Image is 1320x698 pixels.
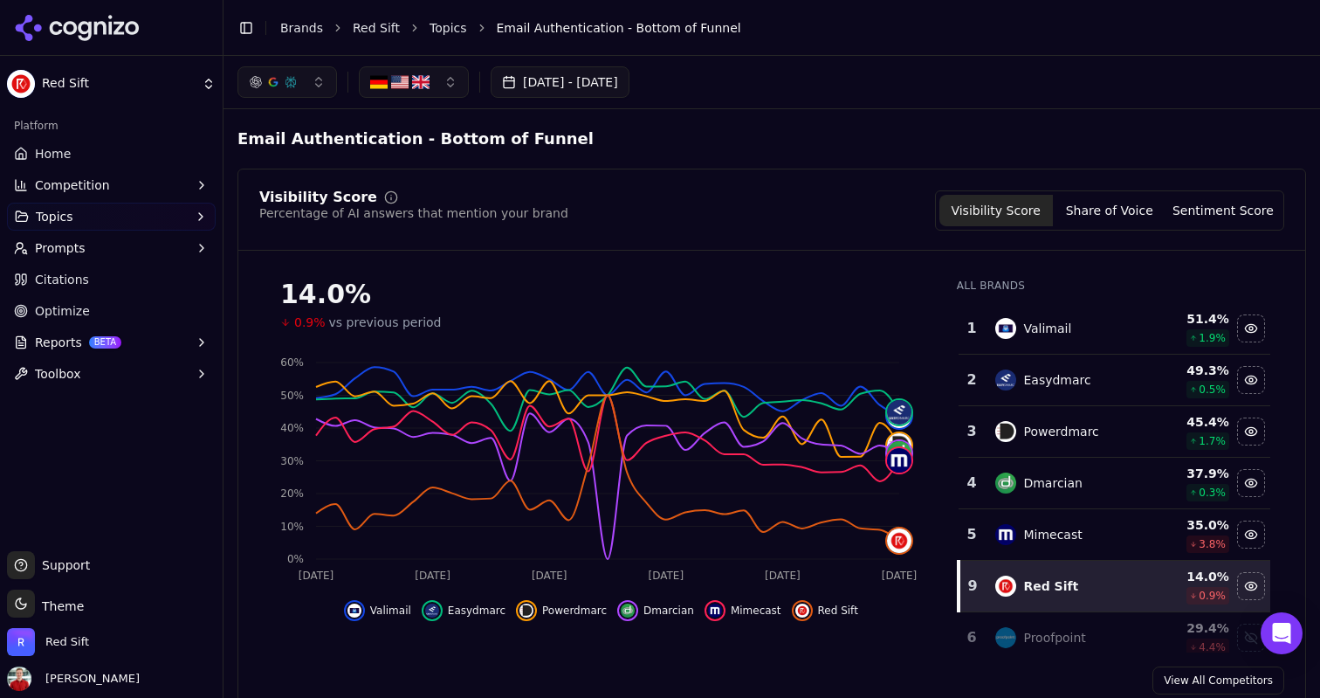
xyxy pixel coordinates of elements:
span: Optimize [35,302,90,320]
img: Red Sift [7,70,35,98]
img: Germany [370,73,388,91]
img: easydmarc [425,604,439,618]
tspan: [DATE] [882,570,918,582]
div: 14.0 % [1150,568,1229,585]
span: Easydmarc [448,604,505,618]
img: easydmarc [887,400,911,425]
span: Red Sift [45,634,89,650]
tspan: [DATE] [765,570,801,582]
tr: 2easydmarcEasydmarc49.3%0.5%Hide easydmarc data [959,355,1270,406]
div: 49.3 % [1150,362,1229,379]
div: Proofpoint [1023,629,1085,646]
div: Red Sift [1023,577,1078,595]
button: Hide red sift data [792,600,858,621]
button: Prompts [7,234,216,262]
div: Open Intercom Messenger [1261,612,1303,654]
button: Hide red sift data [1237,572,1265,600]
span: Home [35,145,71,162]
div: 14.0% [280,279,922,310]
button: Sentiment Score [1166,195,1280,226]
span: Support [35,556,90,574]
div: 51.4 % [1150,310,1229,328]
tspan: 60% [280,356,304,369]
img: proofpoint [995,627,1016,648]
span: Email Authentication - Bottom of Funnel [237,123,625,155]
span: vs previous period [329,314,442,331]
img: dmarcian [621,604,635,618]
img: mimecast [995,524,1016,545]
div: 35.0 % [1150,516,1229,534]
a: View All Competitors [1152,667,1284,695]
div: 4 [966,473,979,494]
span: Email Authentication - Bottom of Funnel [497,19,741,37]
button: Hide mimecast data [1237,521,1265,549]
span: 0.9% [294,314,326,331]
button: Hide powerdmarc data [1237,418,1265,446]
img: easydmarc [995,370,1016,390]
span: Red Sift [818,604,858,618]
span: Email Authentication - Bottom of Funnel [237,127,594,151]
div: Percentage of AI answers that mention your brand [259,204,568,222]
span: 1.9 % [1199,331,1226,345]
span: Mimecast [731,604,781,618]
span: Citations [35,271,89,288]
tr: 9red siftRed Sift14.0%0.9%Hide red sift data [959,561,1270,612]
img: mimecast [887,448,911,473]
div: 45.4 % [1150,413,1229,431]
span: Prompts [35,239,86,257]
span: Powerdmarc [542,604,607,618]
tspan: 0% [287,553,304,565]
div: Mimecast [1023,526,1082,543]
span: Toolbox [35,365,81,383]
tr: 5mimecastMimecast35.0%3.8%Hide mimecast data [959,509,1270,561]
tr: 4dmarcianDmarcian37.9%0.3%Hide dmarcian data [959,458,1270,509]
span: [PERSON_NAME] [38,671,140,687]
tspan: [DATE] [299,570,334,582]
a: Optimize [7,297,216,325]
tspan: [DATE] [532,570,567,582]
span: 0.3 % [1199,486,1226,500]
div: Easydmarc [1023,371,1090,389]
img: dmarcian [995,473,1016,494]
a: Red Sift [353,19,400,37]
img: Red Sift [7,628,35,656]
img: valimail [995,318,1016,339]
div: Visibility Score [259,190,377,204]
div: Powerdmarc [1023,423,1098,440]
button: Open user button [7,667,140,691]
span: Theme [35,599,84,613]
img: dmarcian [887,441,911,466]
nav: breadcrumb [280,19,1271,37]
span: Valimail [370,604,411,618]
img: red sift [995,576,1016,597]
button: Share of Voice [1053,195,1166,226]
tspan: [DATE] [649,570,684,582]
button: Open organization switcher [7,628,89,656]
button: Topics [7,203,216,231]
div: All Brands [957,279,1270,293]
button: ReportsBETA [7,328,216,356]
span: 3.8 % [1199,537,1226,551]
span: Topics [36,208,73,225]
img: powerdmarc [519,604,533,618]
div: 6 [966,627,979,648]
tspan: [DATE] [415,570,450,582]
a: Brands [280,21,323,35]
span: Red Sift [42,76,195,92]
tr: 6proofpointProofpoint29.4%4.4%Show proofpoint data [959,612,1270,664]
button: Hide valimail data [344,600,411,621]
a: Home [7,140,216,168]
tr: 3powerdmarcPowerdmarc45.4%1.7%Hide powerdmarc data [959,406,1270,458]
span: 1.7 % [1199,434,1226,448]
div: 29.4 % [1150,619,1229,637]
a: Citations [7,266,216,294]
a: Topics [430,19,467,37]
img: mimecast [708,604,722,618]
span: BETA [89,336,121,349]
img: powerdmarc [995,421,1016,442]
tspan: 20% [280,487,304,500]
button: Hide easydmarc data [1237,366,1265,394]
div: 1 [966,318,979,339]
button: Toolbox [7,360,216,388]
div: Platform [7,112,216,140]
